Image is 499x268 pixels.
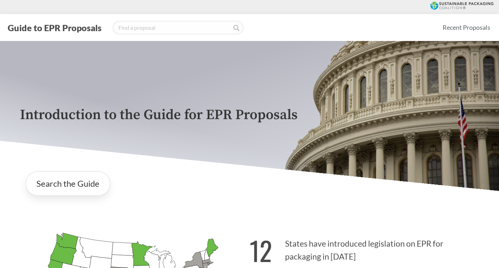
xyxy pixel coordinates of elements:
[20,107,479,123] p: Introduction to the Guide for EPR Proposals
[6,22,104,33] button: Guide to EPR Proposals
[112,21,244,35] input: Find a proposal
[26,171,110,196] a: Search the Guide
[439,20,493,35] a: Recent Proposals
